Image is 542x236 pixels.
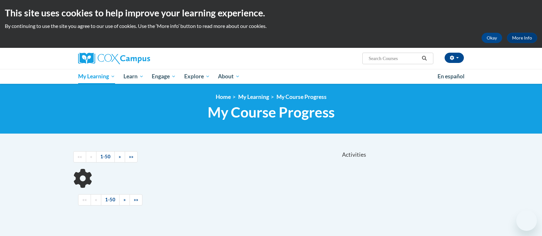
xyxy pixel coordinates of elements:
a: End [130,194,142,205]
span: My Course Progress [208,104,335,121]
span: About [218,73,240,80]
input: Search Courses [368,55,420,62]
button: Account Settings [445,53,464,63]
a: Next [119,194,130,205]
a: Begining [78,194,91,205]
a: Cox Campus [78,53,200,64]
span: »» [134,197,138,202]
a: Previous [91,194,101,205]
a: End [125,151,138,162]
button: Search [420,55,429,62]
a: More Info [507,33,537,43]
a: 1-50 [96,151,115,162]
a: Begining [73,151,86,162]
span: Learn [123,73,144,80]
span: » [123,197,126,202]
span: Explore [184,73,210,80]
span: «« [77,154,82,159]
span: Activities [342,151,366,158]
a: About [214,69,244,84]
span: »» [129,154,133,159]
button: Okay [482,33,502,43]
div: Main menu [68,69,474,84]
span: « [90,154,92,159]
a: Learn [119,69,148,84]
span: Engage [152,73,176,80]
a: 1-50 [101,194,120,205]
a: Engage [148,69,180,84]
p: By continuing to use the site you agree to our use of cookies. Use the ‘More info’ button to read... [5,22,537,30]
a: Next [114,151,125,162]
iframe: Button to launch messaging window [516,210,537,231]
h2: This site uses cookies to help improve your learning experience. [5,6,537,19]
span: «« [82,197,87,202]
span: « [95,197,97,202]
a: My Learning [74,69,119,84]
a: Home [216,93,231,100]
img: Cox Campus [78,53,150,64]
a: Previous [86,151,96,162]
span: » [119,154,121,159]
a: My Course Progress [276,93,327,100]
span: En español [438,73,465,80]
a: En español [433,70,469,83]
a: My Learning [238,93,269,100]
a: Explore [180,69,214,84]
span: My Learning [78,73,115,80]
